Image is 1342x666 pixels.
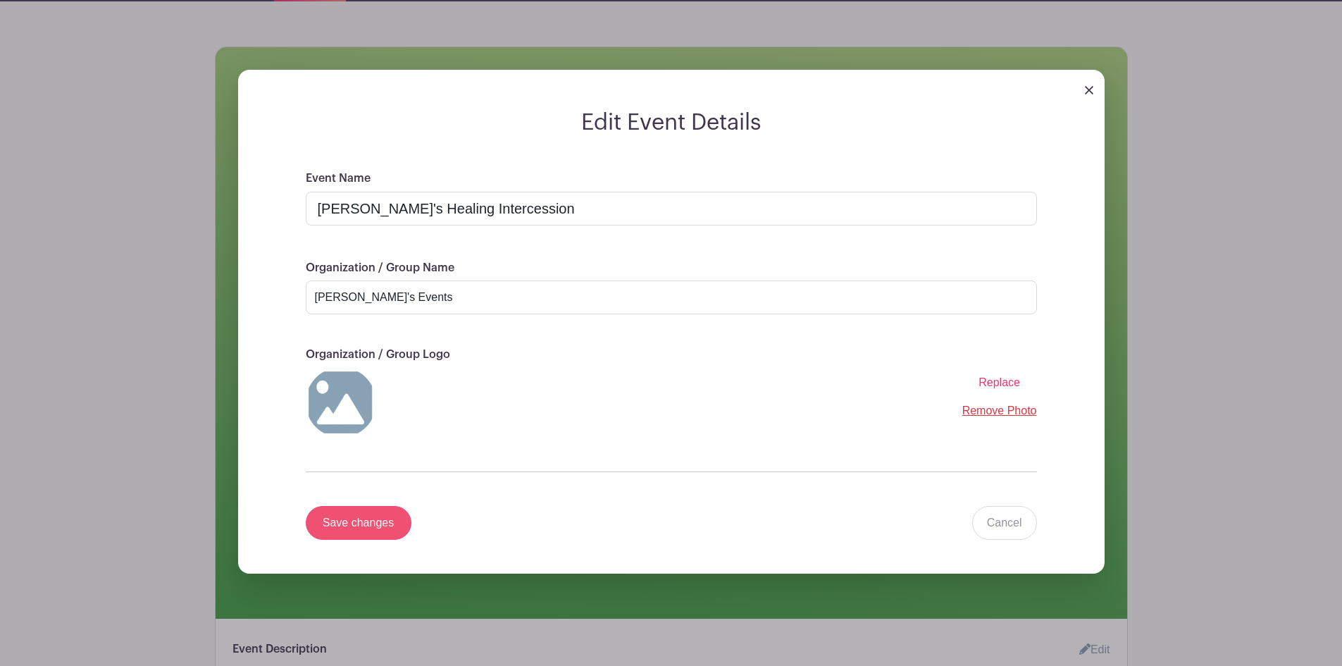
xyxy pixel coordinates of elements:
img: close_button-5f87c8562297e5c2d7936805f587ecaba9071eb48480494691a3f1689db116b3.svg [1085,86,1093,94]
img: default-3ea213f81b0164b9e38d81a241aa1951f7c17703918df8f3a4d5d1f76c22d5ca.png [306,367,376,438]
h2: Edit Event Details [238,109,1105,136]
input: Save changes [306,506,411,540]
span: Replace [978,376,1020,388]
label: Organization / Group Name [306,261,454,275]
a: Remove Photo [962,405,1037,417]
label: Event Name [306,172,371,185]
p: Organization / Group Logo [306,348,1037,362]
a: Cancel [972,506,1037,540]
